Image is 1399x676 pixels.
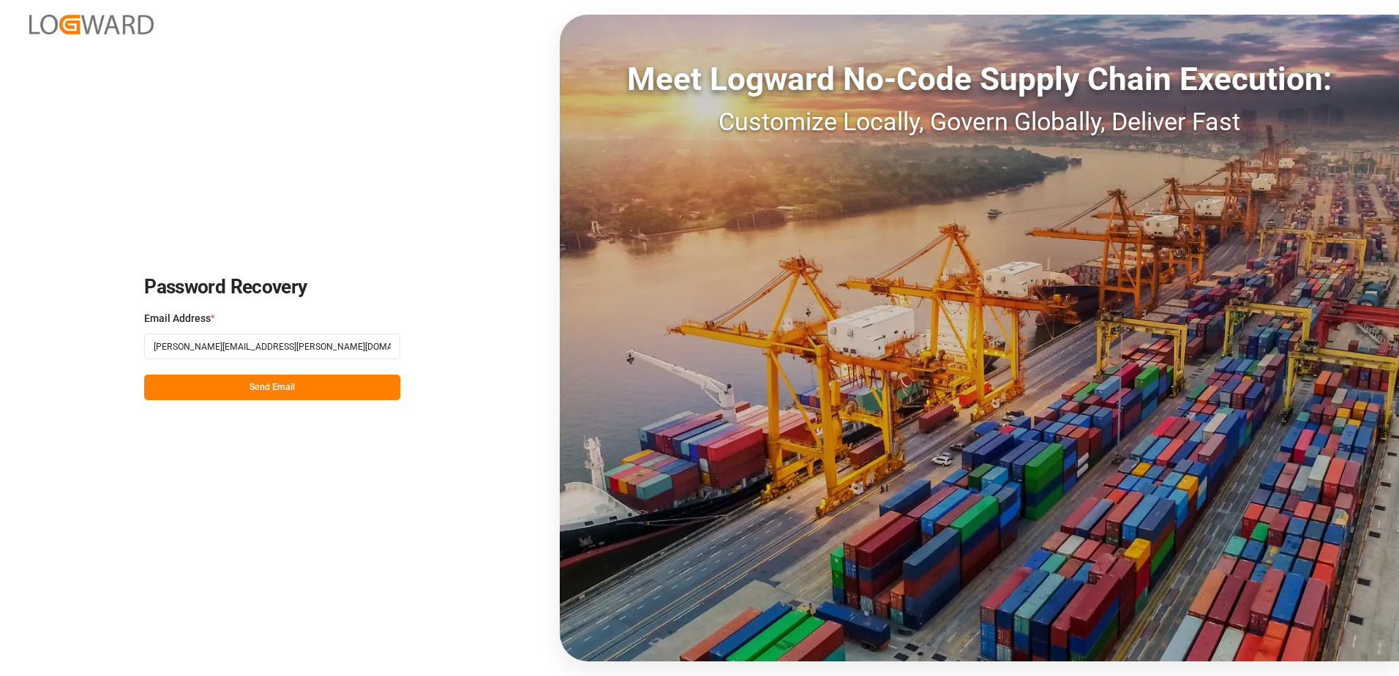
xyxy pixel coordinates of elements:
[144,375,400,400] button: Send Email
[560,55,1399,103] div: Meet Logward No-Code Supply Chain Execution:
[29,15,154,34] img: Logward_new_orange.png
[560,103,1399,140] div: Customize Locally, Govern Globally, Deliver Fast
[144,276,400,299] h2: Password Recovery
[144,311,211,326] span: Email Address
[144,334,400,359] input: Enter your registered email address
